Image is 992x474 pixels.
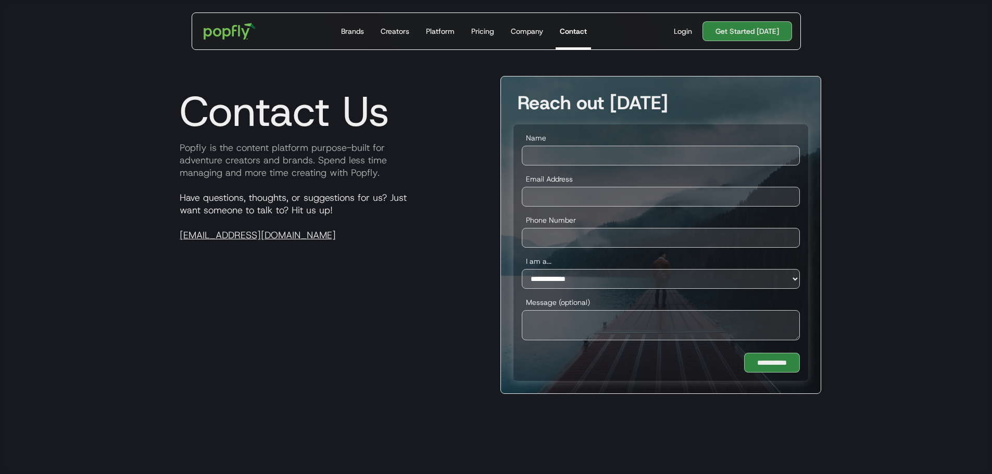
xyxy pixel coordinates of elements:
a: [EMAIL_ADDRESS][DOMAIN_NAME] [180,229,336,241]
a: Company [507,13,547,49]
div: Brands [341,26,364,36]
h1: Contact Us [171,86,390,136]
a: Pricing [467,13,498,49]
div: Contact [560,26,587,36]
label: Email Address [522,174,800,184]
a: Platform [422,13,459,49]
a: Get Started [DATE] [702,21,792,41]
div: Creators [381,26,409,36]
a: home [196,16,263,47]
a: Contact [556,13,591,49]
div: Platform [426,26,455,36]
div: Login [674,26,692,36]
div: Pricing [471,26,494,36]
strong: Reach out [DATE] [518,90,668,115]
a: Creators [376,13,413,49]
a: Brands [337,13,368,49]
label: Name [522,133,800,143]
p: Popfly is the content platform purpose-built for adventure creators and brands. Spend less time m... [171,142,492,179]
label: Message (optional) [522,297,800,308]
label: I am a... [522,256,800,266]
label: Phone Number [522,215,800,225]
p: Have questions, thoughts, or suggestions for us? Just want someone to talk to? Hit us up! [171,191,492,241]
div: Company [511,26,543,36]
form: Demo Conversion Touchpoint [513,124,808,381]
a: Login [670,26,696,36]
